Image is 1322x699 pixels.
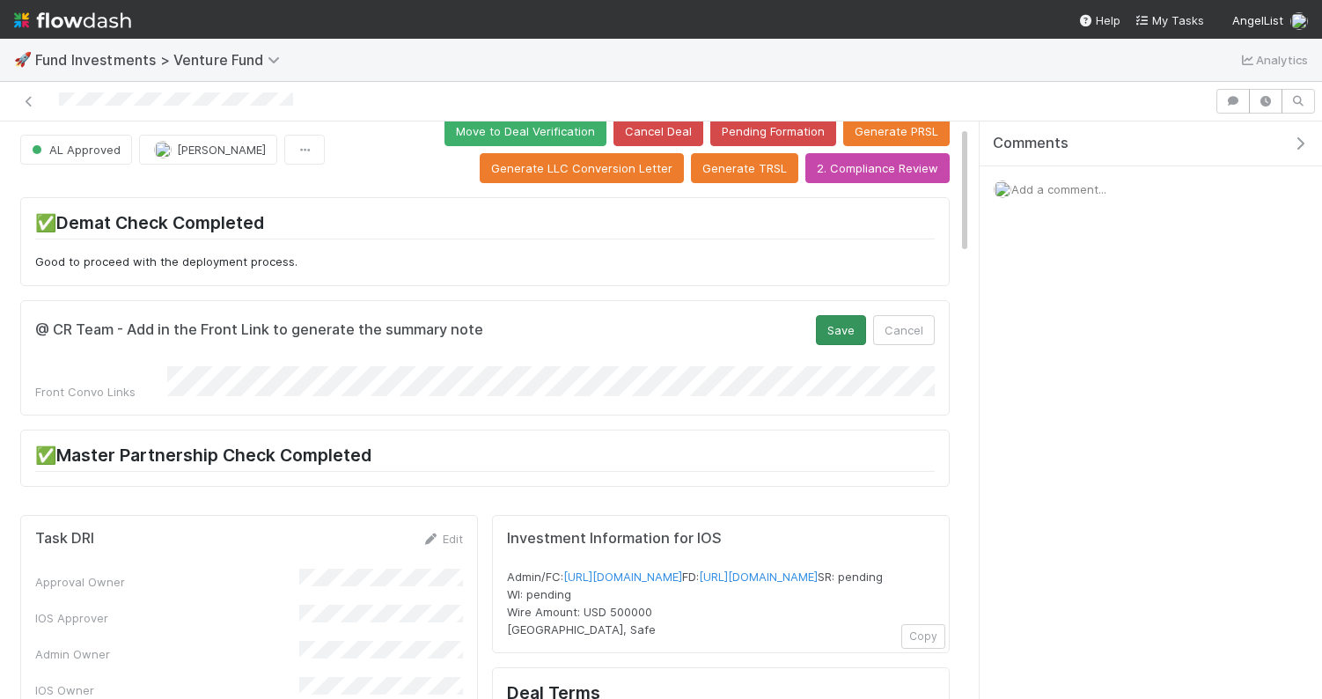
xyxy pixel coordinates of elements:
div: Approval Owner [35,573,299,591]
h5: Investment Information for IOS [507,530,935,548]
img: avatar_4aa8e4fd-f2b7-45ba-a6a5-94a913ad1fe4.png [1290,12,1308,30]
h5: Task DRI [35,530,94,548]
h2: ✅Master Partnership Check Completed [35,445,935,472]
button: Save [816,315,866,345]
p: Good to proceed with the deployment process. [35,254,935,271]
a: Edit [422,532,463,546]
button: Move to Deal Verification [444,116,606,146]
button: Generate PRSL [843,116,950,146]
a: [URL][DOMAIN_NAME] [699,570,818,584]
span: [PERSON_NAME] [177,143,266,157]
div: Help [1078,11,1120,29]
span: Fund Investments > Venture Fund [35,51,289,69]
button: Copy [901,624,945,649]
span: Comments [993,135,1069,152]
img: avatar_d055a153-5d46-4590-b65c-6ad68ba65107.png [154,141,172,158]
div: IOS Owner [35,681,299,699]
img: logo-inverted-e16ddd16eac7371096b0.svg [14,5,131,35]
button: Cancel [873,315,935,345]
span: AngelList [1232,13,1283,27]
span: 🚀 [14,52,32,67]
button: Generate LLC Conversion Letter [480,153,684,183]
button: Pending Formation [710,116,836,146]
div: Front Convo Links [35,383,167,401]
span: Add a comment... [1011,182,1106,196]
button: Generate TRSL [691,153,798,183]
div: Admin Owner [35,645,299,663]
img: avatar_4aa8e4fd-f2b7-45ba-a6a5-94a913ad1fe4.png [994,180,1011,198]
a: Analytics [1238,49,1308,70]
span: Admin/FC: FD: SR: pending WI: pending Wire Amount: USD 500000 [GEOGRAPHIC_DATA], Safe [507,570,883,636]
button: [PERSON_NAME] [139,135,277,165]
div: IOS Approver [35,609,299,627]
button: Cancel Deal [613,116,703,146]
span: My Tasks [1135,13,1204,27]
button: 2. Compliance Review [805,153,950,183]
h5: @ CR Team - Add in the Front Link to generate the summary note [35,321,483,339]
h2: ✅Demat Check Completed [35,212,935,239]
a: My Tasks [1135,11,1204,29]
span: AL Approved [28,143,121,157]
a: [URL][DOMAIN_NAME] [563,570,682,584]
button: AL Approved [20,135,132,165]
